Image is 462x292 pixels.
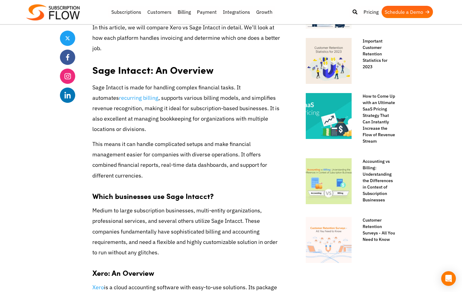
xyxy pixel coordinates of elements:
a: Xero [92,284,104,291]
p: Medium to large subscription businesses, multi-entity organizations, professional services, and s... [92,205,281,258]
a: Customer Retention Surveys - All You Need to Know [357,217,396,243]
a: Billing [175,6,194,18]
a: Pricing [360,6,382,18]
a: Customers [144,6,175,18]
strong: Which businesses use Sage Intacct? [92,191,214,201]
a: recurring billing [119,94,158,101]
img: Customer Retention Statistics for 2023 [306,38,352,84]
a: Schedule a Demo [382,6,433,18]
a: Payment [194,6,220,18]
p: Sage Intacct is made for handling complex financial tasks. It automates , supports various billin... [92,82,281,135]
a: Subscriptions [108,6,144,18]
img: customer retention surveys [306,217,352,263]
a: How to Come Up with an Ultimate SaaS Pricing Strategy That Can Instantly Increase the Flow of Rev... [357,93,396,144]
a: Important Customer Retention Statistics for 2023 [357,38,396,70]
strong: Sage Intacct: An Overview [92,63,213,77]
a: Accounting vs Billing: Understanding the Differences in Context of Subscription Businesses [357,158,396,203]
p: This means it can handle complicated setups and make financial management easier for companies wi... [92,139,281,181]
img: Subscriptionflow [26,4,80,21]
img: Ultimate-SaaS-Pricing-Strategy [306,93,352,139]
p: In this article, we will compare Xero vs Sage Intacct in detail. We’ll look at how each platform ... [92,22,281,54]
img: Accounting vs Billing [306,158,352,204]
div: Open Intercom Messenger [441,271,456,286]
a: Integrations [220,6,253,18]
a: Growth [253,6,275,18]
strong: Xero: An Overview [92,268,154,278]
